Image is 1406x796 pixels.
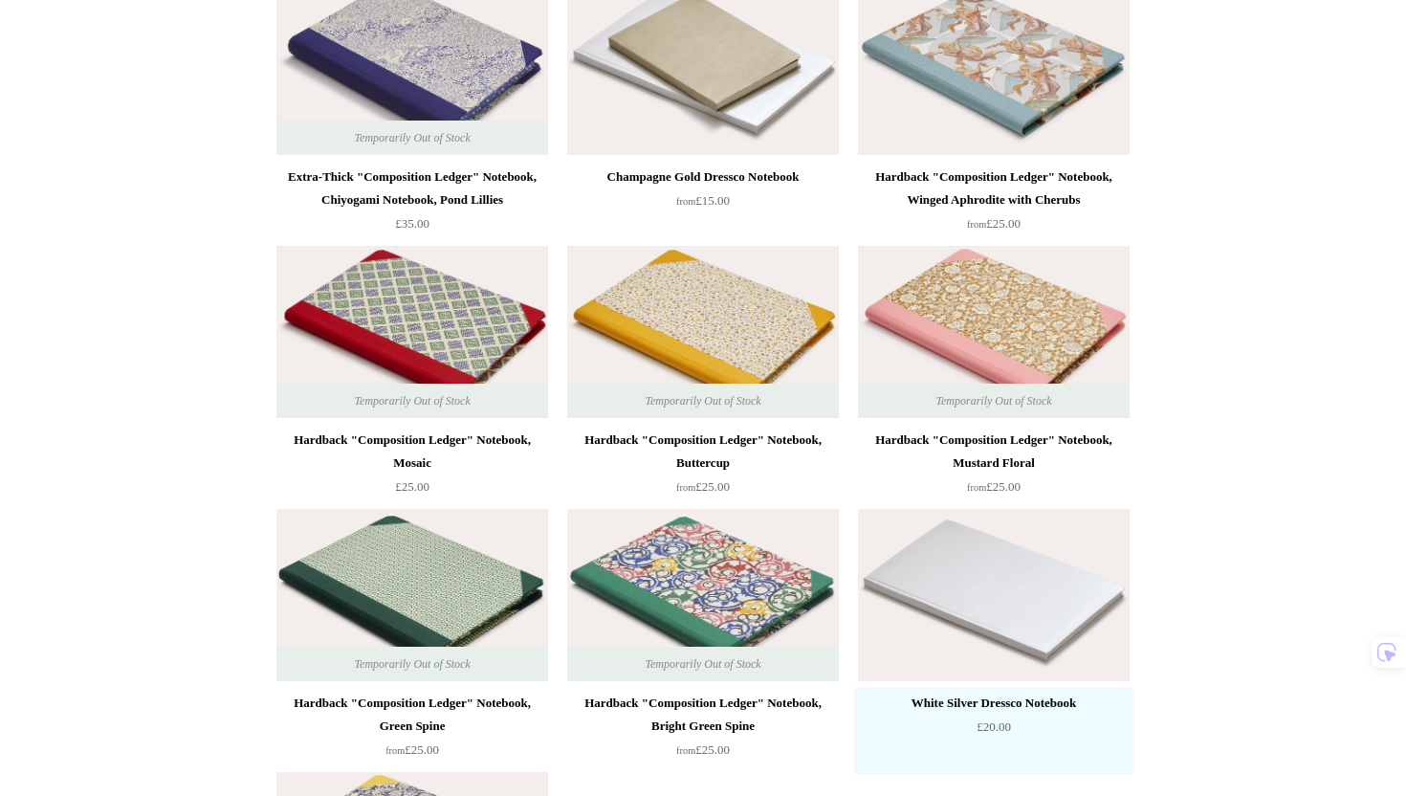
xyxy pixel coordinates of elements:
[385,742,439,757] span: £25.00
[626,384,780,418] span: Temporarily Out of Stock
[967,482,986,493] span: from
[572,692,834,738] div: Hardback "Composition Ledger" Notebook, Bright Green Spine
[676,482,695,493] span: from
[567,692,839,770] a: Hardback "Composition Ledger" Notebook, Bright Green Spine from£25.00
[626,647,780,681] span: Temporarily Out of Stock
[572,166,834,188] div: Champagne Gold Dressco Notebook
[567,246,839,418] img: Hardback "Composition Ledger" Notebook, Buttercup
[276,166,548,244] a: Extra-Thick "Composition Ledger" Notebook, Chiyogami Notebook, Pond Lillies £35.00
[572,429,834,475] div: Hardback "Composition Ledger" Notebook, Buttercup
[276,509,548,681] img: Hardback "Composition Ledger" Notebook, Green Spine
[567,509,839,681] a: Hardback "Composition Ledger" Notebook, Bright Green Spine Hardback "Composition Ledger" Notebook...
[276,692,548,770] a: Hardback "Composition Ledger" Notebook, Green Spine from£25.00
[967,219,986,230] span: from
[858,509,1130,681] a: White Silver Dressco Notebook White Silver Dressco Notebook
[916,384,1070,418] span: Temporarily Out of Stock
[335,121,489,155] span: Temporarily Out of Stock
[676,742,730,757] span: £25.00
[967,479,1021,494] span: £25.00
[276,246,548,418] a: Hardback "Composition Ledger" Notebook, Mosaic Hardback "Composition Ledger" Notebook, Mosaic Tem...
[567,166,839,244] a: Champagne Gold Dressco Notebook from£15.00
[385,745,405,756] span: from
[858,429,1130,507] a: Hardback "Composition Ledger" Notebook, Mustard Floral from£25.00
[276,246,548,418] img: Hardback "Composition Ledger" Notebook, Mosaic
[276,429,548,507] a: Hardback "Composition Ledger" Notebook, Mosaic £25.00
[858,692,1130,770] a: White Silver Dressco Notebook £20.00
[335,647,489,681] span: Temporarily Out of Stock
[863,166,1125,211] div: Hardback "Composition Ledger" Notebook, Winged Aphrodite with Cherubs
[335,384,489,418] span: Temporarily Out of Stock
[676,196,695,207] span: from
[676,479,730,494] span: £25.00
[281,692,543,738] div: Hardback "Composition Ledger" Notebook, Green Spine
[567,429,839,507] a: Hardback "Composition Ledger" Notebook, Buttercup from£25.00
[395,479,429,494] span: £25.00
[858,166,1130,244] a: Hardback "Composition Ledger" Notebook, Winged Aphrodite with Cherubs from£25.00
[858,246,1130,418] a: Hardback "Composition Ledger" Notebook, Mustard Floral Hardback "Composition Ledger" Notebook, Mu...
[281,166,543,211] div: Extra-Thick "Composition Ledger" Notebook, Chiyogami Notebook, Pond Lillies
[281,429,543,475] div: Hardback "Composition Ledger" Notebook, Mosaic
[567,246,839,418] a: Hardback "Composition Ledger" Notebook, Buttercup Hardback "Composition Ledger" Notebook, Butterc...
[276,509,548,681] a: Hardback "Composition Ledger" Notebook, Green Spine Hardback "Composition Ledger" Notebook, Green...
[676,745,695,756] span: from
[676,193,730,208] span: £15.00
[977,719,1011,734] span: £20.00
[395,216,429,231] span: £35.00
[858,246,1130,418] img: Hardback "Composition Ledger" Notebook, Mustard Floral
[567,509,839,681] img: Hardback "Composition Ledger" Notebook, Bright Green Spine
[967,216,1021,231] span: £25.00
[863,692,1125,715] div: White Silver Dressco Notebook
[863,429,1125,475] div: Hardback "Composition Ledger" Notebook, Mustard Floral
[858,509,1130,681] img: White Silver Dressco Notebook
